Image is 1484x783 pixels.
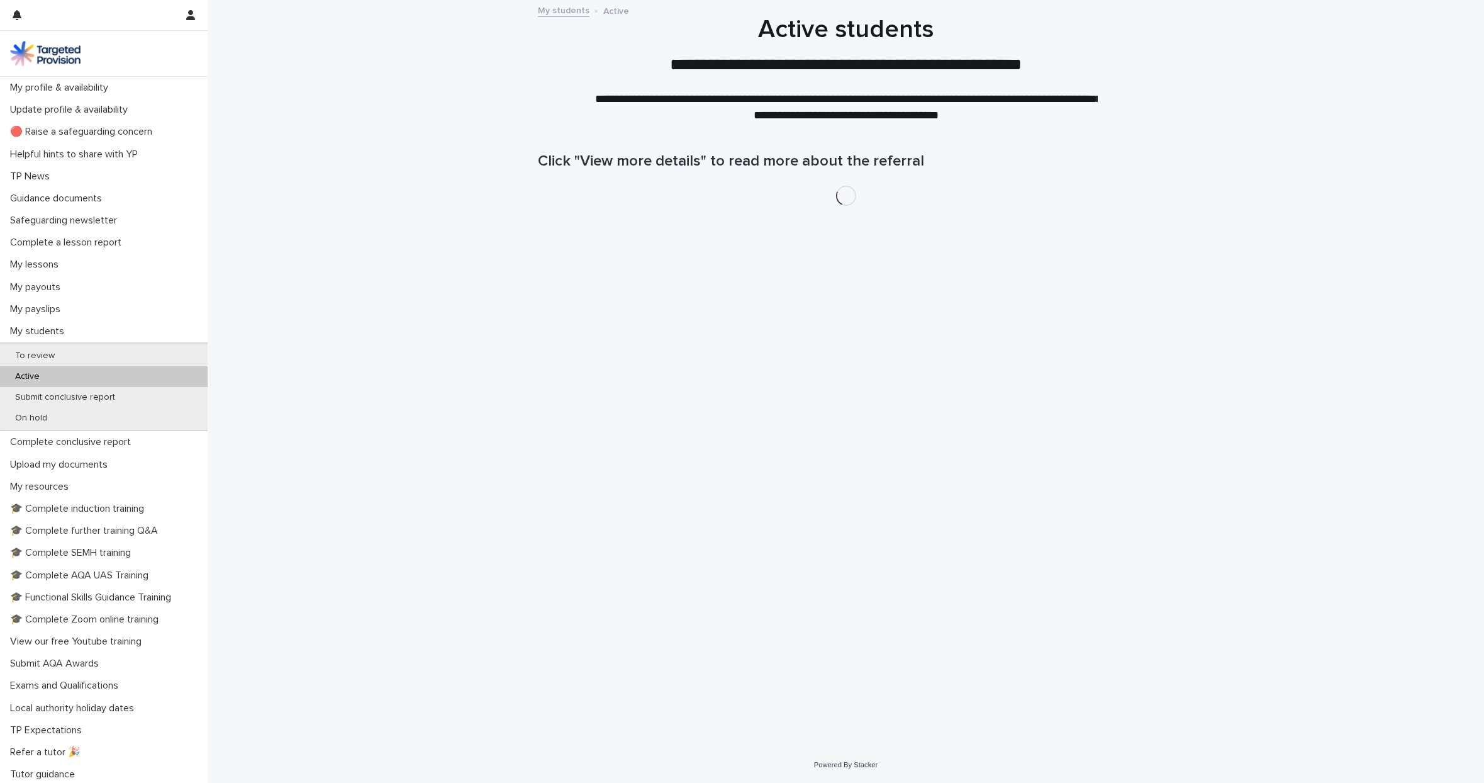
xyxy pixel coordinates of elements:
p: 🎓 Complete further training Q&A [5,525,168,537]
p: Guidance documents [5,193,112,205]
p: My payouts [5,281,70,293]
p: Submit AQA Awards [5,658,109,670]
p: Update profile & availability [5,104,138,116]
p: Upload my documents [5,459,118,471]
p: My resources [5,481,79,493]
p: Helpful hints to share with YP [5,149,148,161]
p: Complete a lesson report [5,237,131,249]
p: Exams and Qualifications [5,680,128,692]
p: 🎓 Complete induction training [5,503,154,515]
p: Submit conclusive report [5,392,125,403]
p: 🎓 Functional Skills Guidance Training [5,592,181,604]
p: View our free Youtube training [5,636,152,648]
p: 🎓 Complete AQA UAS Training [5,570,159,582]
p: Tutor guidance [5,769,85,780]
p: On hold [5,413,57,424]
h1: Click "View more details" to read more about the referral [538,152,1154,171]
h1: Active students [538,14,1154,45]
p: 🎓 Complete Zoom online training [5,614,169,626]
p: Local authority holiday dates [5,702,144,714]
p: My students [5,325,74,337]
p: My profile & availability [5,82,118,94]
p: Active [5,371,50,382]
img: M5nRWzHhSzIhMunXDL62 [10,41,81,66]
p: TP News [5,171,60,183]
p: My payslips [5,303,70,315]
p: Safeguarding newsletter [5,215,127,227]
p: Active [603,3,629,17]
a: Powered By Stacker [814,761,878,769]
p: 🎓 Complete SEMH training [5,547,141,559]
p: To review [5,351,65,361]
p: Complete conclusive report [5,436,141,448]
p: 🔴 Raise a safeguarding concern [5,126,162,138]
p: Refer a tutor 🎉 [5,746,91,758]
p: TP Expectations [5,724,92,736]
p: My lessons [5,259,69,271]
a: My students [538,3,589,17]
